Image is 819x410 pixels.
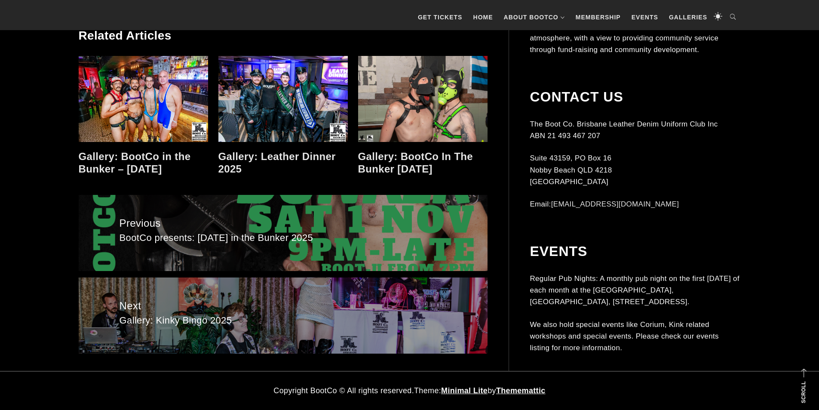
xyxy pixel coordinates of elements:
span: Gallery: Kinky Bingo 2025 [120,314,447,327]
div: Theme: by [72,385,747,397]
h3: Related Articles [79,28,488,43]
a: Thememattic [496,386,546,395]
a: Gallery: BootCo In The Bunker [DATE] [358,151,473,175]
a: Gallery: Kinky Bingo 2025 [79,277,488,354]
a: Gallery: BootCo in the Bunker – [DATE] [79,151,191,175]
a: Events [627,4,663,30]
span: Next [120,298,447,314]
p: The Boot Co. Brisbane Leather Denim Uniform Club Inc ABN 21 493 467 207 [530,118,740,142]
a: [EMAIL_ADDRESS][DOMAIN_NAME] [551,200,679,208]
nav: Posts [79,188,488,360]
span: Previous [120,215,447,231]
span: BootCo presents: [DATE] in the Bunker 2025 [120,232,447,244]
a: Minimal Lite [441,386,488,395]
a: Home [469,4,497,30]
span: Copyright BootCo © All rights reserved. [273,386,414,395]
a: Gallery: Leather Dinner 2025 [218,151,336,175]
p: Email: [530,198,740,210]
a: Membership [571,4,625,30]
a: About BootCo [500,4,569,30]
p: We also hold special events like Corium, Kink related workshops and special events. Please check ... [530,319,740,354]
strong: Scroll [801,381,807,403]
a: BootCo presents: [DATE] in the Bunker 2025 [79,195,488,271]
h2: Contact Us [530,89,740,105]
a: Galleries [665,4,712,30]
h2: Events [530,243,740,259]
p: Regular Pub Nights: A monthly pub night on the first [DATE] of each month at the [GEOGRAPHIC_DATA... [530,273,740,308]
p: Suite 43159, PO Box 16 Nobby Beach QLD 4218 [GEOGRAPHIC_DATA] [530,152,740,188]
a: GET TICKETS [414,4,467,30]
